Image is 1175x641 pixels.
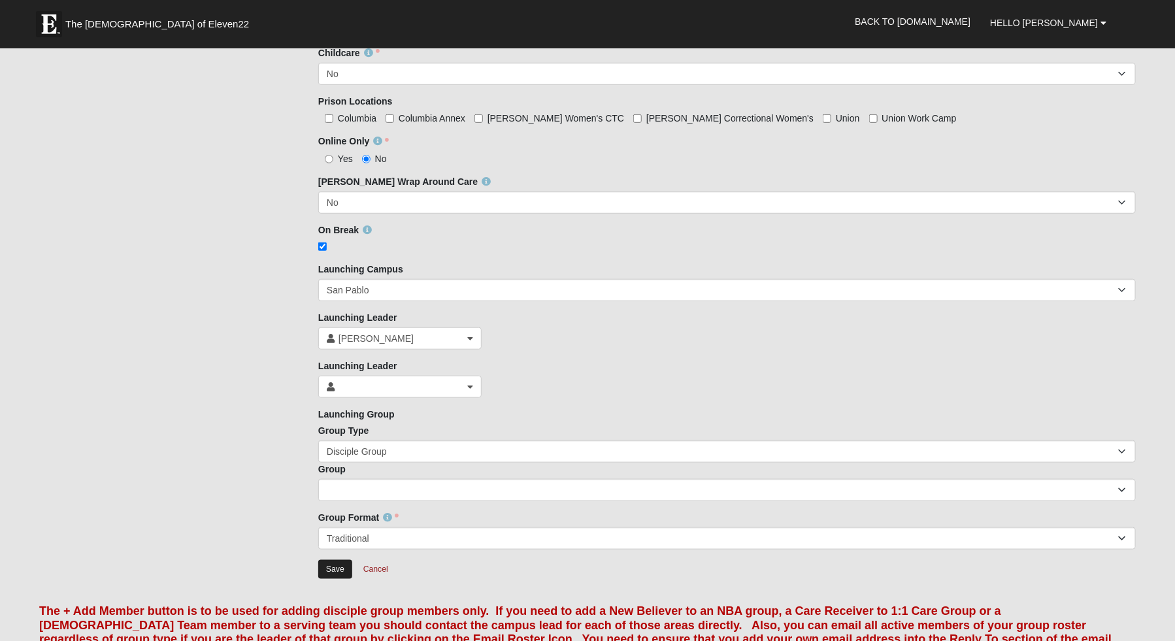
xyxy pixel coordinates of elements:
[338,154,353,164] span: Yes
[823,114,831,123] input: Union
[869,114,878,123] input: Union Work Camp
[882,113,957,123] span: Union Work Camp
[318,408,395,421] label: Launching Group
[318,263,403,276] label: Launching Campus
[633,114,642,123] input: [PERSON_NAME] Correctional Women's
[65,18,249,31] span: The [DEMOGRAPHIC_DATA] of Eleven22
[318,311,397,324] label: Launching Leader
[325,114,333,123] input: Columbia
[318,424,369,437] label: Group Type
[362,155,371,163] input: No
[318,95,393,108] label: Prison Locations
[318,359,397,372] label: Launching Leader
[355,559,397,580] a: Cancel
[318,46,380,59] label: Childcare
[318,223,372,237] label: On Break
[318,511,399,524] label: Group Format
[339,332,463,345] span: [PERSON_NAME]
[318,376,482,398] a: Clear selection
[36,11,62,37] img: Eleven22 logo
[375,154,387,164] span: No
[318,463,346,476] label: Group
[325,155,333,163] input: Yes
[646,113,814,123] span: [PERSON_NAME] Correctional Women's
[318,175,491,188] label: [PERSON_NAME] Wrap Around Care
[318,560,352,579] input: Alt+s
[488,113,624,123] span: [PERSON_NAME] Women's CTC
[318,135,389,148] label: Online Only
[318,327,482,350] a: [PERSON_NAME] Clear selection
[399,113,465,123] span: Columbia Annex
[474,114,483,123] input: [PERSON_NAME] Women's CTC
[29,5,291,37] a: The [DEMOGRAPHIC_DATA] of Eleven22
[990,18,1098,28] span: Hello [PERSON_NAME]
[386,114,394,123] input: Columbia Annex
[836,113,860,123] span: Union
[338,113,376,123] span: Columbia
[980,7,1116,39] a: Hello [PERSON_NAME]
[845,5,980,38] a: Back to [DOMAIN_NAME]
